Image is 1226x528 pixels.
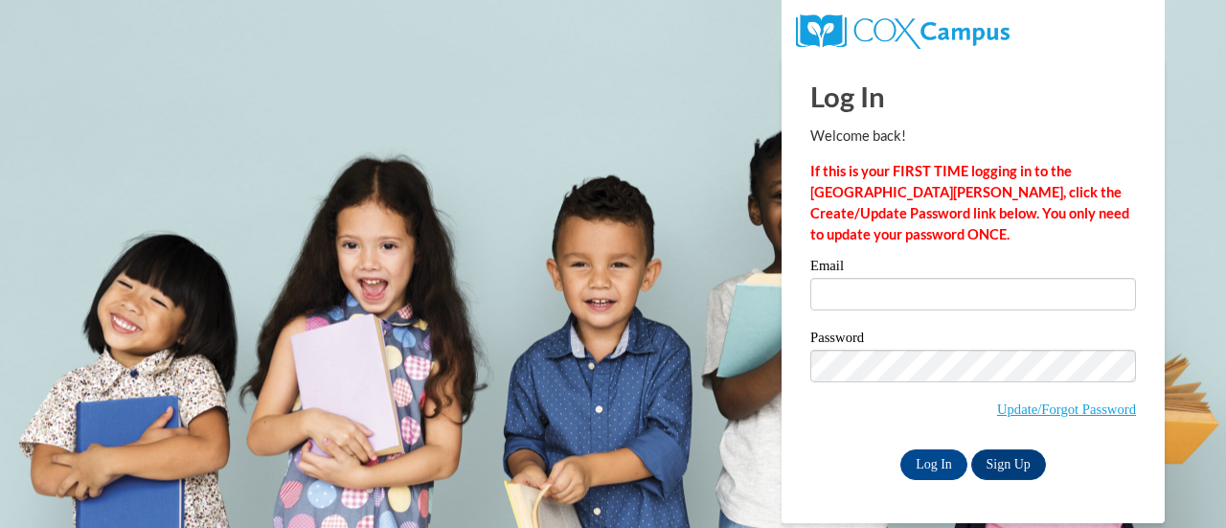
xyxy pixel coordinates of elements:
input: Log In [900,449,967,480]
a: Sign Up [971,449,1046,480]
p: Welcome back! [810,126,1136,147]
img: COX Campus [796,14,1010,49]
strong: If this is your FIRST TIME logging in to the [GEOGRAPHIC_DATA][PERSON_NAME], click the Create/Upd... [810,163,1129,242]
label: Email [810,259,1136,278]
a: Update/Forgot Password [997,402,1136,417]
label: Password [810,331,1136,350]
h1: Log In [810,77,1136,116]
a: COX Campus [796,22,1010,38]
